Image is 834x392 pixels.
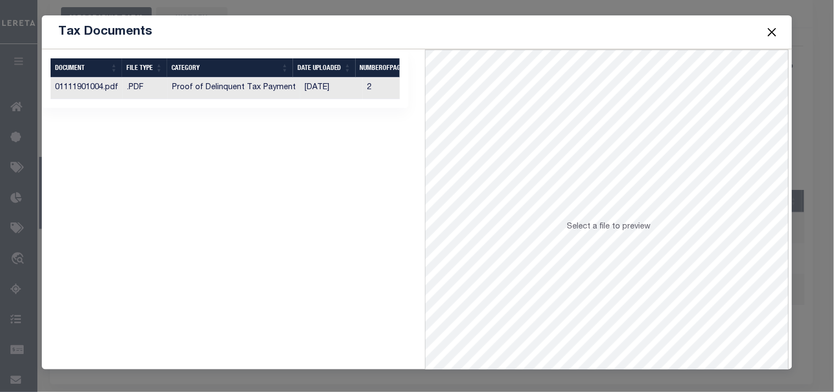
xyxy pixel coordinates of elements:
td: 2 [363,78,429,99]
td: [DATE] [300,78,363,99]
h5: Tax Documents [58,24,152,40]
th: DOCUMENT: activate to sort column ascending [51,58,122,78]
td: Proof of Delinquent Tax Payment [168,78,300,99]
td: .PDF [123,78,168,99]
td: 01111901004.pdf [51,78,123,99]
th: FILE TYPE: activate to sort column ascending [122,58,167,78]
span: Select a file to preview [567,223,650,231]
th: NumberOfPages: activate to sort column ascending [356,58,422,78]
button: Close [765,25,779,39]
th: CATEGORY: activate to sort column ascending [167,58,293,78]
th: Date Uploaded: activate to sort column ascending [293,58,356,78]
